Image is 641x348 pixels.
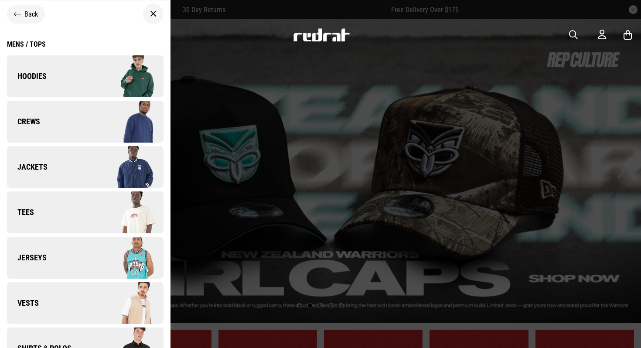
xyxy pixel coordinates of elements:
a: Hoodies Hoodies [7,55,164,97]
img: Redrat logo [293,28,350,41]
img: Tees [85,191,163,234]
span: Crews [7,116,40,127]
span: Tees [7,207,34,218]
a: Mens / Tops [7,40,46,55]
a: Tees Tees [7,191,164,233]
a: Jackets Jackets [7,146,164,188]
div: Mens / Tops [7,40,46,48]
img: Hoodies [85,55,163,98]
button: Open LiveChat chat widget [7,3,33,30]
span: Hoodies [7,71,47,82]
a: Jerseys Jerseys [7,237,164,279]
span: Back [24,10,38,18]
img: Jackets [85,145,163,189]
a: Crews Crews [7,101,164,143]
span: Jackets [7,162,48,172]
img: Vests [85,281,163,325]
span: Jerseys [7,252,47,263]
img: Crews [85,100,163,143]
img: Jerseys [85,236,163,280]
span: Vests [7,298,39,308]
a: Vests Vests [7,282,164,324]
